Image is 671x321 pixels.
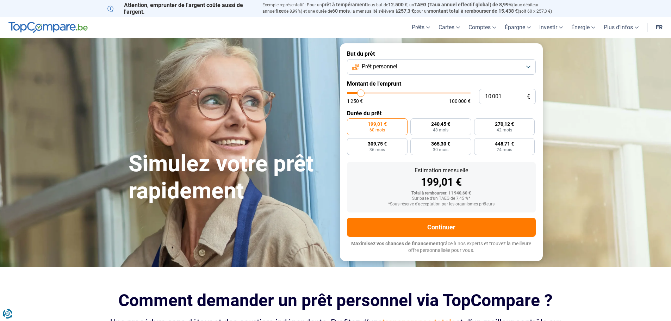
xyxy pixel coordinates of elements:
[332,8,350,14] span: 60 mois
[497,148,512,152] span: 24 mois
[429,8,518,14] span: montant total à rembourser de 15.438 €
[347,80,536,87] label: Montant de l'emprunt
[652,17,667,38] a: fr
[535,17,567,38] a: Investir
[347,50,536,57] label: But du prêt
[351,241,440,246] span: Maximisez vos chances de financement
[431,141,450,146] span: 365,30 €
[431,122,450,126] span: 240,45 €
[347,59,536,75] button: Prêt personnel
[353,196,530,201] div: Sur base d'un TAEG de 7,45 %*
[262,2,564,14] p: Exemple représentatif : Pour un tous but de , un (taux débiteur annuel de 8,99%) et une durée de ...
[347,218,536,237] button: Continuer
[408,17,434,38] a: Prêts
[449,99,471,104] span: 100 000 €
[398,8,414,14] span: 257,3 €
[368,141,387,146] span: 309,75 €
[353,202,530,207] div: *Sous réserve d'acceptation par les organismes prêteurs
[347,99,363,104] span: 1 250 €
[107,2,254,15] p: Attention, emprunter de l'argent coûte aussi de l'argent.
[369,128,385,132] span: 60 mois
[495,141,514,146] span: 448,71 €
[353,191,530,196] div: Total à rembourser: 11 940,60 €
[275,8,284,14] span: fixe
[369,148,385,152] span: 36 mois
[567,17,599,38] a: Énergie
[362,63,397,70] span: Prêt personnel
[433,148,448,152] span: 30 mois
[353,168,530,173] div: Estimation mensuelle
[8,22,88,33] img: TopCompare
[497,128,512,132] span: 42 mois
[107,291,564,310] h2: Comment demander un prêt personnel via TopCompare ?
[347,240,536,254] p: grâce à nos experts et trouvez la meilleure offre personnalisée pour vous.
[368,122,387,126] span: 199,01 €
[433,128,448,132] span: 48 mois
[129,150,331,205] h1: Simulez votre prêt rapidement
[464,17,501,38] a: Comptes
[414,2,512,7] span: TAEG (Taux annuel effectif global) de 8,99%
[388,2,408,7] span: 12.500 €
[434,17,464,38] a: Cartes
[495,122,514,126] span: 270,12 €
[322,2,367,7] span: prêt à tempérament
[501,17,535,38] a: Épargne
[347,110,536,117] label: Durée du prêt
[599,17,643,38] a: Plus d'infos
[353,177,530,187] div: 199,01 €
[527,94,530,100] span: €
